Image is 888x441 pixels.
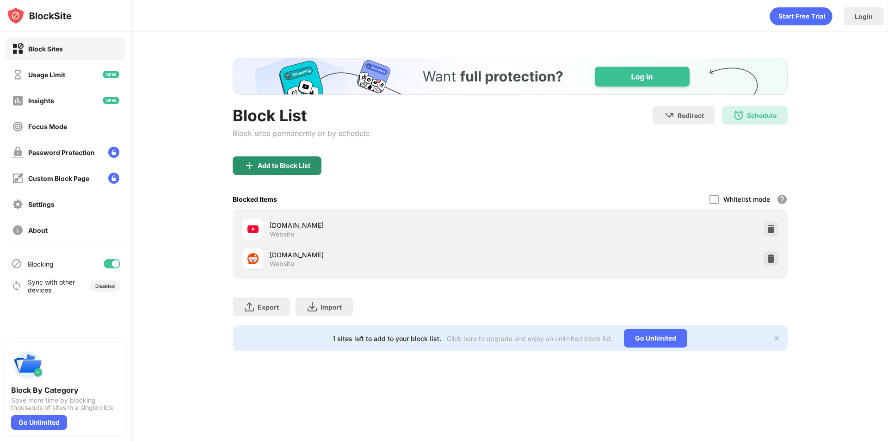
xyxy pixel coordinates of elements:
[108,173,119,184] img: lock-menu.svg
[28,174,89,182] div: Custom Block Page
[270,250,510,260] div: [DOMAIN_NAME]
[28,278,75,294] div: Sync with other devices
[28,71,65,79] div: Usage Limit
[12,69,24,81] img: time-usage-off.svg
[28,260,54,268] div: Blocking
[11,415,67,430] div: Go Unlimited
[6,6,72,25] img: logo-blocksite.svg
[270,230,294,238] div: Website
[12,43,24,55] img: block-on.svg
[28,97,54,105] div: Insights
[233,58,788,95] iframe: Banner
[95,283,115,289] div: Disabled
[258,162,310,169] div: Add to Block List
[233,129,370,138] div: Block sites permanently or by schedule
[12,224,24,236] img: about-off.svg
[11,280,22,292] img: sync-icon.svg
[103,97,119,104] img: new-icon.svg
[321,303,342,311] div: Import
[258,303,279,311] div: Export
[12,199,24,210] img: settings-off.svg
[447,335,613,342] div: Click here to upgrade and enjoy an unlimited block list.
[678,112,704,119] div: Redirect
[247,253,259,264] img: favicons
[270,220,510,230] div: [DOMAIN_NAME]
[103,71,119,78] img: new-icon.svg
[11,258,22,269] img: blocking-icon.svg
[233,106,370,125] div: Block List
[770,7,832,25] div: animation
[12,121,24,132] img: focus-off.svg
[108,147,119,158] img: lock-menu.svg
[28,123,67,130] div: Focus Mode
[12,147,24,158] img: password-protection-off.svg
[773,335,780,342] img: x-button.svg
[723,195,770,203] div: Whitelist mode
[233,195,277,203] div: Blocked Items
[28,200,55,208] div: Settings
[11,385,120,395] div: Block By Category
[333,335,441,342] div: 1 sites left to add to your block list.
[624,329,687,348] div: Go Unlimited
[247,224,259,235] img: favicons
[12,95,24,106] img: insights-off.svg
[747,112,777,119] div: Schedule
[28,149,95,156] div: Password Protection
[12,173,24,184] img: customize-block-page-off.svg
[28,226,48,234] div: About
[11,397,120,411] div: Save more time by blocking thousands of sites in a single click
[270,260,294,268] div: Website
[11,348,44,382] img: push-categories.svg
[28,45,63,53] div: Block Sites
[855,12,873,20] div: Login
